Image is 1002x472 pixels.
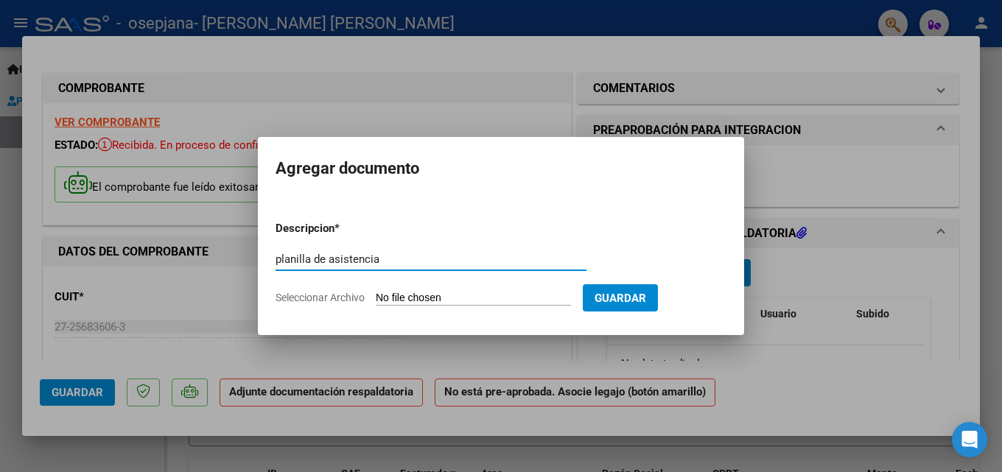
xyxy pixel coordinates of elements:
h2: Agregar documento [276,155,726,183]
button: Guardar [583,284,658,311]
span: Guardar [595,292,646,305]
p: Descripcion [276,220,411,237]
span: Seleccionar Archivo [276,292,365,303]
div: Open Intercom Messenger [952,422,987,457]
